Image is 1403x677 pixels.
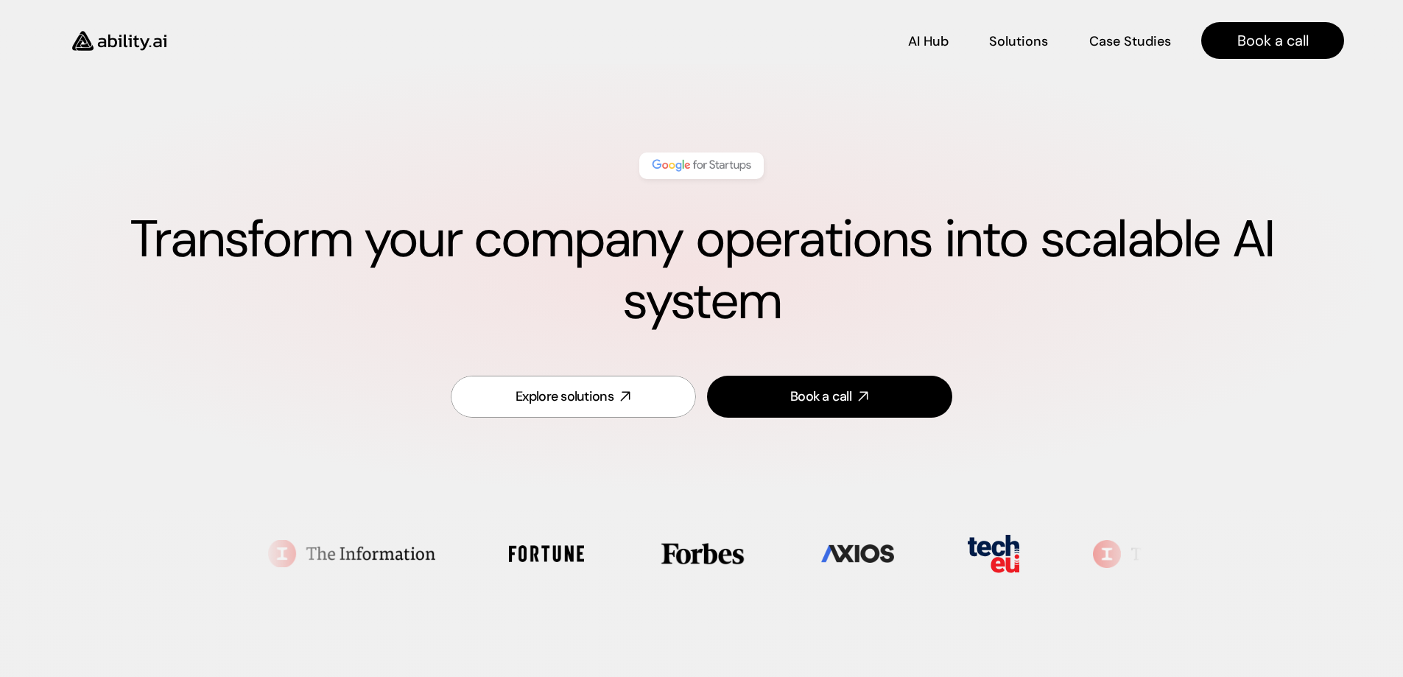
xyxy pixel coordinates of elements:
[59,208,1344,332] h1: Transform your company operations into scalable AI system
[908,28,949,54] a: AI Hub
[516,387,613,406] div: Explore solutions
[1089,32,1171,51] p: Case Studies
[1089,28,1172,54] a: Case Studies
[1237,30,1309,51] p: Book a call
[790,387,851,406] div: Book a call
[908,32,949,51] p: AI Hub
[187,22,1344,59] nav: Main navigation
[451,376,696,418] a: Explore solutions
[707,376,952,418] a: Book a call
[989,32,1048,51] p: Solutions
[1201,22,1344,59] a: Book a call
[989,28,1048,54] a: Solutions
